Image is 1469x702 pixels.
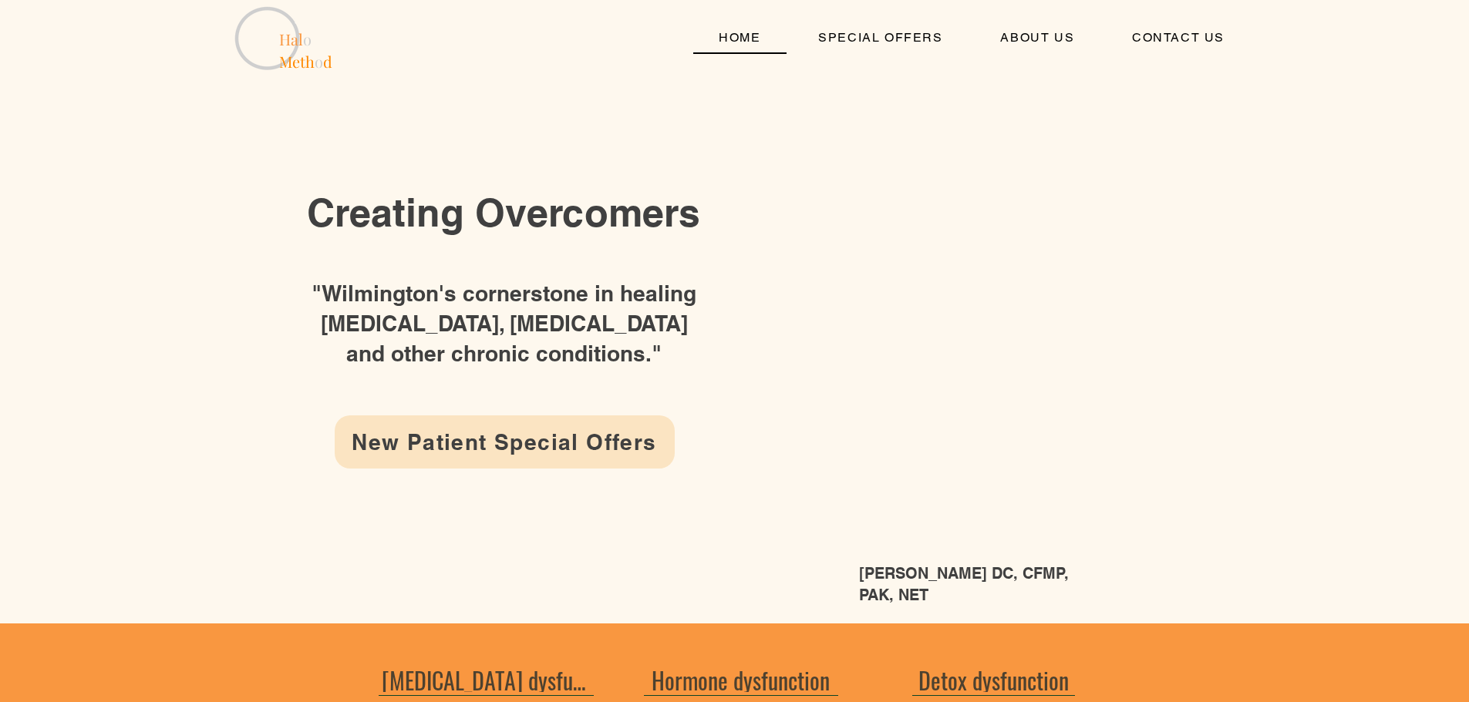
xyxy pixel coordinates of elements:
a: HOME [693,22,787,54]
span: HOME [719,30,760,45]
a: Detox dysfunction [912,665,1075,696]
a: Hormone dysfunction [644,665,838,696]
span: o [303,29,312,49]
span: Hormone dysfunction [652,663,830,697]
span: [PERSON_NAME] DC, CFMP, PAK, NET [859,564,1068,604]
span: Hal [279,29,303,49]
span: o [315,51,323,72]
a: CONTACT US [1107,22,1251,54]
span: CONTACT US [1132,30,1225,45]
a: New Patient Special Offers [335,415,675,469]
nav: Site [693,22,1251,54]
a: ABOUT US [975,22,1100,54]
a: Neuropathy dysfunction [379,665,594,696]
span: Detox dysfunction [918,663,1069,697]
img: Gray circle resembling the Halo Method ring fighting fibromyalgia, migraines and other chronic co... [229,4,341,70]
a: SPECIAL OFFERS [793,22,969,54]
span: SPECIAL OFFERS [818,30,942,45]
span: Creating Overcomers [307,190,700,235]
span: Meth [279,51,315,72]
span: [MEDICAL_DATA] dysfunction [382,663,591,697]
span: New Patient Special Offers [352,429,656,455]
span: d [323,51,332,72]
span: "Wilmington's cornerstone in healing [MEDICAL_DATA], [MEDICAL_DATA] and other chronic conditions." [312,280,696,366]
span: ABOUT US [1000,30,1074,45]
